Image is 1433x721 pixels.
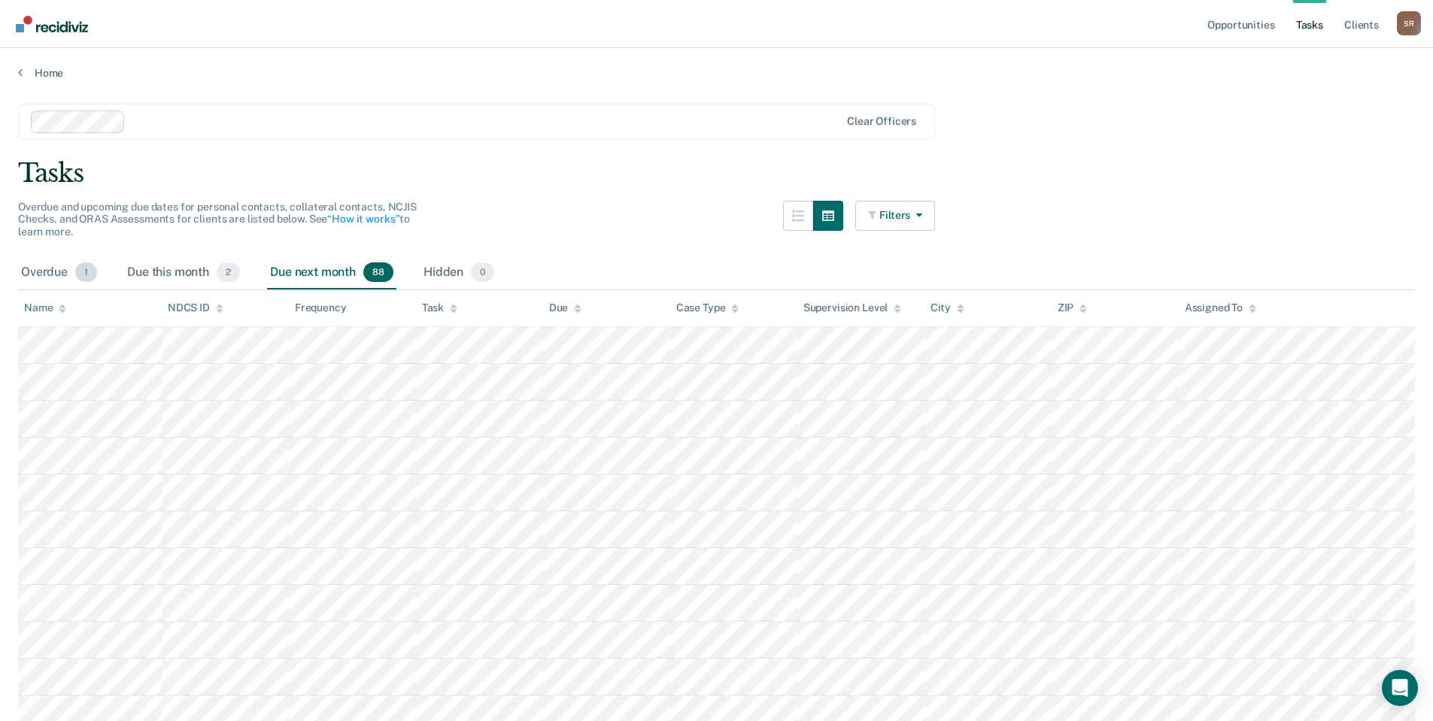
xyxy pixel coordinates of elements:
[803,301,902,314] div: Supervision Level
[676,301,739,314] div: Case Type
[18,158,1415,189] div: Tasks
[1397,11,1421,35] button: Profile dropdown button
[75,262,97,282] span: 1
[18,66,1415,80] a: Home
[1058,301,1088,314] div: ZIP
[16,16,88,32] img: Recidiviz
[18,256,100,289] div: Overdue1
[24,301,66,314] div: Name
[18,201,417,238] span: Overdue and upcoming due dates for personal contacts, collateral contacts, NCJIS Checks, and ORAS...
[847,115,916,128] div: Clear officers
[1397,11,1421,35] div: S R
[267,256,396,289] div: Due next month88
[1382,670,1418,706] div: Open Intercom Messenger
[327,213,399,225] a: “How it works”
[420,256,497,289] div: Hidden0
[217,262,240,282] span: 2
[855,201,935,231] button: Filters
[931,301,964,314] div: City
[471,262,494,282] span: 0
[363,262,393,282] span: 88
[295,301,347,314] div: Frequency
[168,301,223,314] div: NDCS ID
[422,301,457,314] div: Task
[1185,301,1256,314] div: Assigned To
[124,256,243,289] div: Due this month2
[549,301,582,314] div: Due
